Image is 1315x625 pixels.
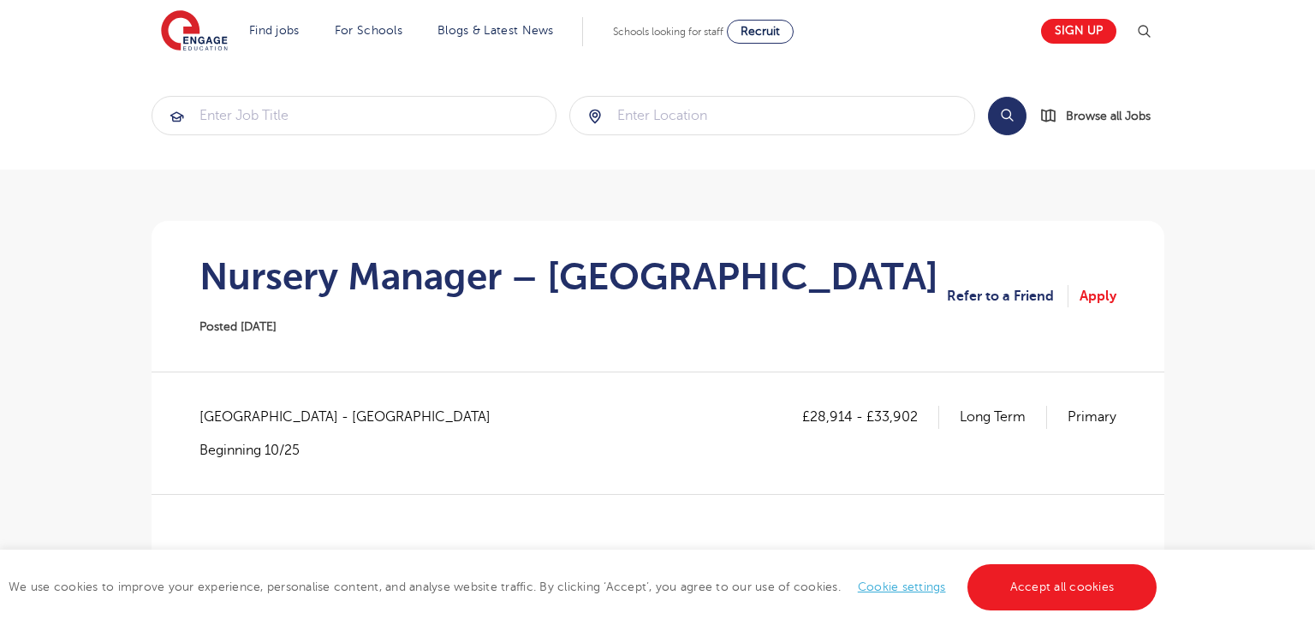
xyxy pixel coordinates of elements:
a: Refer to a Friend [947,285,1068,307]
p: Long Term [960,406,1047,428]
span: We use cookies to improve your experience, personalise content, and analyse website traffic. By c... [9,580,1161,593]
span: Browse all Jobs [1066,106,1151,126]
span: Recruit [741,25,780,38]
a: Browse all Jobs [1040,106,1164,126]
input: Submit [570,97,974,134]
h2: Level 3 EYFS Teaching Assistant – [GEOGRAPHIC_DATA] [199,545,1116,574]
a: Recruit [727,20,794,44]
span: [GEOGRAPHIC_DATA] - [GEOGRAPHIC_DATA] [199,406,508,428]
h1: Nursery Manager – [GEOGRAPHIC_DATA] [199,255,938,298]
a: Find jobs [249,24,300,37]
span: Schools looking for staff [613,26,723,38]
a: Sign up [1041,19,1116,44]
a: Blogs & Latest News [437,24,554,37]
a: Accept all cookies [967,564,1157,610]
a: Apply [1080,285,1116,307]
img: Engage Education [161,10,228,53]
p: Primary [1068,406,1116,428]
div: Submit [569,96,975,135]
button: Search [988,97,1026,135]
div: Submit [152,96,557,135]
p: £28,914 - £33,902 [802,406,939,428]
a: For Schools [335,24,402,37]
a: Cookie settings [858,580,946,593]
p: Beginning 10/25 [199,441,508,460]
span: Posted [DATE] [199,320,277,333]
input: Submit [152,97,556,134]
